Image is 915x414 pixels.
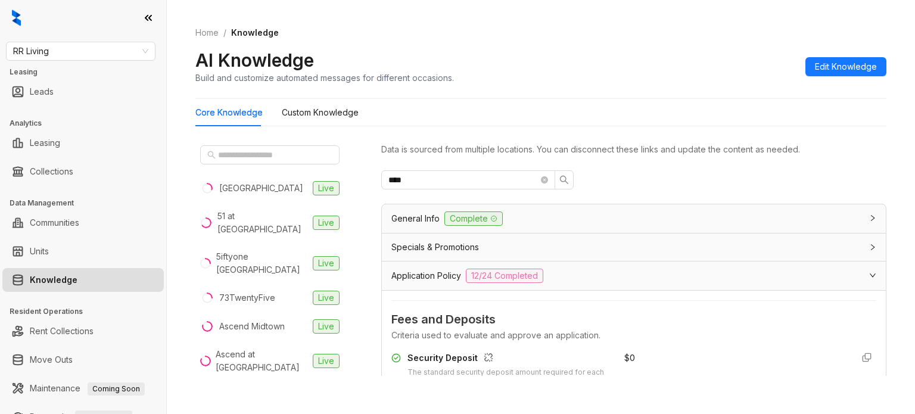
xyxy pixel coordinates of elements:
li: Units [2,239,164,263]
a: Home [193,26,221,39]
span: close-circle [541,176,548,183]
span: Live [313,256,340,270]
h2: AI Knowledge [195,49,314,71]
h3: Analytics [10,118,166,129]
span: Knowledge [231,27,279,38]
a: Collections [30,160,73,183]
li: Move Outs [2,348,164,372]
span: collapsed [869,244,876,251]
div: Criteria used to evaluate and approve an application. [391,329,876,342]
div: Core Knowledge [195,106,263,119]
h3: Resident Operations [10,306,166,317]
div: [GEOGRAPHIC_DATA] [219,182,303,195]
div: Security Deposit [407,351,610,367]
a: Units [30,239,49,263]
span: search [559,175,569,185]
div: Application Policy12/24 Completed [382,262,886,290]
span: Application Policy [391,269,461,282]
div: Data is sourced from multiple locations. You can disconnect these links and update the content as... [381,143,886,156]
h3: Leasing [10,67,166,77]
span: Specials & Promotions [391,241,479,254]
a: Rent Collections [30,319,94,343]
span: 12/24 Completed [466,269,543,283]
li: Leasing [2,131,164,155]
div: Ascend at [GEOGRAPHIC_DATA] [216,348,308,374]
div: Custom Knowledge [282,106,359,119]
div: Specials & Promotions [382,234,886,261]
span: search [207,151,216,159]
div: General InfoComplete [382,204,886,233]
a: Leasing [30,131,60,155]
li: Maintenance [2,376,164,400]
a: Communities [30,211,79,235]
div: 51 at [GEOGRAPHIC_DATA] [217,210,308,236]
a: Move Outs [30,348,73,372]
div: $ 0 [624,351,635,365]
li: Communities [2,211,164,235]
h3: Data Management [10,198,166,208]
div: 5iftyone [GEOGRAPHIC_DATA] [216,250,308,276]
span: Complete [444,211,503,226]
li: Rent Collections [2,319,164,343]
div: The standard security deposit amount required for each unit. [407,367,610,390]
button: Edit Knowledge [805,57,886,76]
a: Leads [30,80,54,104]
li: / [223,26,226,39]
div: Build and customize automated messages for different occasions. [195,71,454,84]
div: Ascend Midtown [219,320,285,333]
li: Knowledge [2,268,164,292]
span: collapsed [869,214,876,222]
span: Live [313,291,340,305]
a: Knowledge [30,268,77,292]
span: Coming Soon [88,382,145,396]
li: Collections [2,160,164,183]
span: General Info [391,212,440,225]
span: expanded [869,272,876,279]
span: Live [313,181,340,195]
span: Live [313,319,340,334]
span: Live [313,216,340,230]
span: Fees and Deposits [391,310,876,329]
div: 73TwentyFive [219,291,275,304]
li: Leads [2,80,164,104]
span: Live [313,354,340,368]
img: logo [12,10,21,26]
span: RR Living [13,42,148,60]
span: Edit Knowledge [815,60,877,73]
